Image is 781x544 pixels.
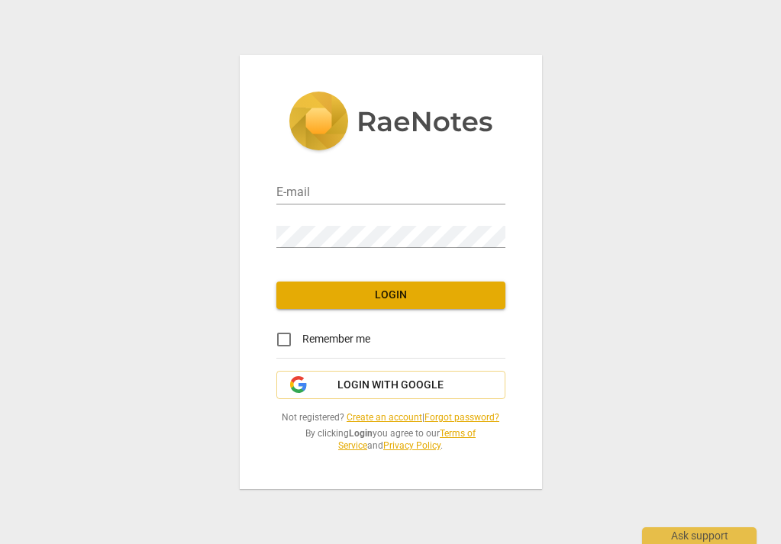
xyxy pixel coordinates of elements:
[424,412,499,423] a: Forgot password?
[276,371,505,400] button: Login with Google
[276,282,505,309] button: Login
[276,427,505,452] span: By clicking you agree to our and .
[337,378,444,393] span: Login with Google
[276,411,505,424] span: Not registered? |
[289,92,493,154] img: 5ac2273c67554f335776073100b6d88f.svg
[383,440,441,451] a: Privacy Policy
[642,527,757,544] div: Ask support
[349,428,373,439] b: Login
[289,288,493,303] span: Login
[347,412,422,423] a: Create an account
[302,331,370,347] span: Remember me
